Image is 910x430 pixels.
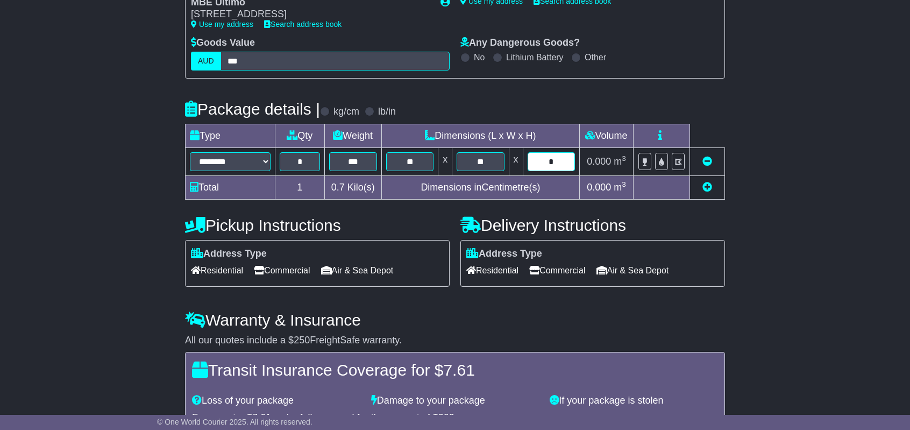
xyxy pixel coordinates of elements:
[275,124,325,147] td: Qty
[191,52,221,71] label: AUD
[544,395,723,407] div: If your package is stolen
[622,180,626,188] sup: 3
[324,175,381,199] td: Kilo(s)
[191,248,267,260] label: Address Type
[587,156,611,167] span: 0.000
[579,124,633,147] td: Volume
[185,311,725,329] h4: Warranty & Insurance
[294,335,310,346] span: 250
[529,262,585,279] span: Commercial
[254,262,310,279] span: Commercial
[185,216,450,234] h4: Pickup Instructions
[509,147,523,175] td: x
[192,361,718,379] h4: Transit Insurance Coverage for $
[331,182,345,193] span: 0.7
[187,395,366,407] div: Loss of your package
[443,361,474,379] span: 7.61
[157,418,312,426] span: © One World Courier 2025. All rights reserved.
[186,175,275,199] td: Total
[474,52,485,62] label: No
[381,124,579,147] td: Dimensions (L x W x H)
[466,262,518,279] span: Residential
[585,52,606,62] label: Other
[264,20,342,29] a: Search address book
[614,182,626,193] span: m
[191,37,255,49] label: Goods Value
[702,156,712,167] a: Remove this item
[438,412,454,423] span: 203
[321,262,394,279] span: Air & Sea Depot
[466,248,542,260] label: Address Type
[185,335,725,347] div: All our quotes include a $ FreightSafe warranty.
[460,216,725,234] h4: Delivery Instructions
[186,124,275,147] td: Type
[622,154,626,163] sup: 3
[366,395,545,407] div: Damage to your package
[587,182,611,193] span: 0.000
[192,412,718,424] div: For an extra $ you're fully covered for the amount of $ .
[702,182,712,193] a: Add new item
[324,124,381,147] td: Weight
[614,156,626,167] span: m
[191,20,253,29] a: Use my address
[191,262,243,279] span: Residential
[185,100,320,118] h4: Package details |
[381,175,579,199] td: Dimensions in Centimetre(s)
[191,9,430,20] div: [STREET_ADDRESS]
[333,106,359,118] label: kg/cm
[506,52,564,62] label: Lithium Battery
[438,147,452,175] td: x
[596,262,669,279] span: Air & Sea Depot
[275,175,325,199] td: 1
[252,412,271,423] span: 7.61
[460,37,580,49] label: Any Dangerous Goods?
[378,106,396,118] label: lb/in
